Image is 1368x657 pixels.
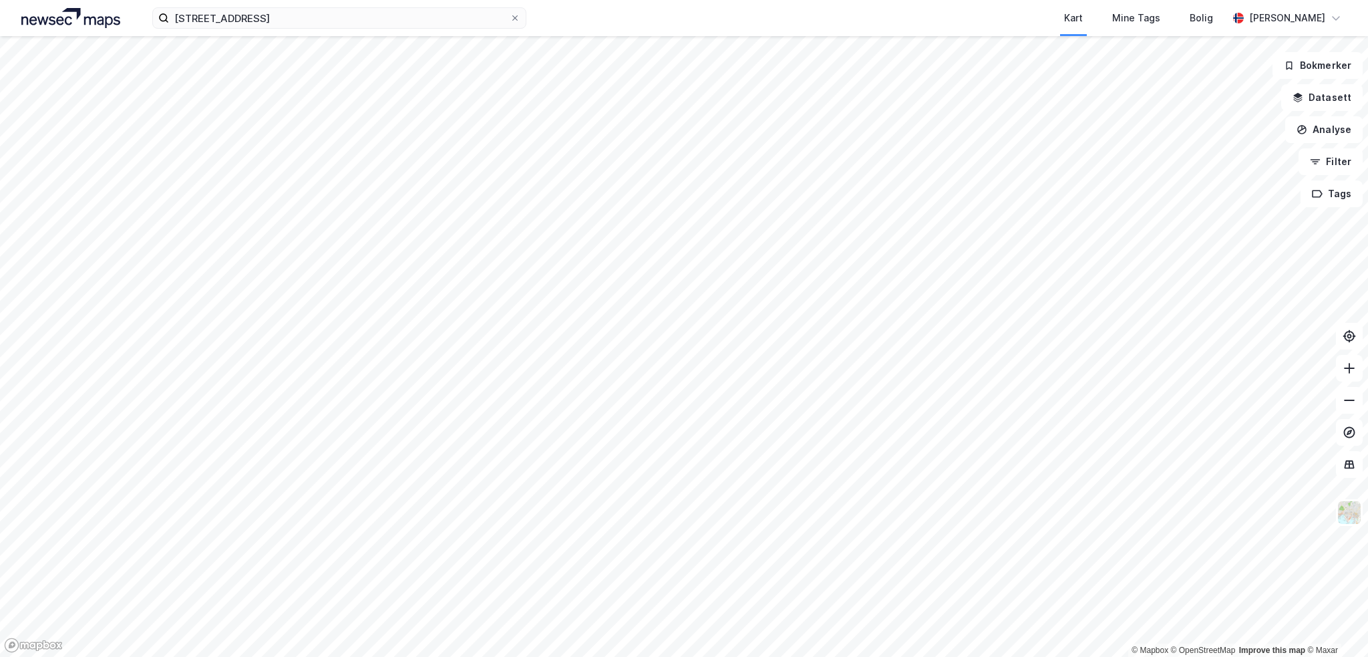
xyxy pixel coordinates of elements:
[1285,116,1363,143] button: Analyse
[1112,10,1160,26] div: Mine Tags
[1301,593,1368,657] iframe: Chat Widget
[4,638,63,653] a: Mapbox homepage
[1299,148,1363,175] button: Filter
[1301,593,1368,657] div: Kontrollprogram for chat
[21,8,120,28] img: logo.a4113a55bc3d86da70a041830d287a7e.svg
[1301,180,1363,207] button: Tags
[1249,10,1325,26] div: [PERSON_NAME]
[169,8,510,28] input: Søk på adresse, matrikkel, gårdeiere, leietakere eller personer
[1281,84,1363,111] button: Datasett
[1064,10,1083,26] div: Kart
[1171,646,1236,655] a: OpenStreetMap
[1239,646,1305,655] a: Improve this map
[1190,10,1213,26] div: Bolig
[1272,52,1363,79] button: Bokmerker
[1132,646,1168,655] a: Mapbox
[1337,500,1362,525] img: Z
